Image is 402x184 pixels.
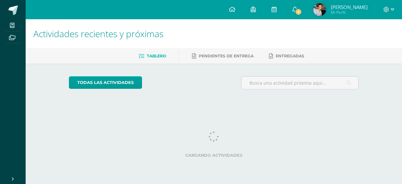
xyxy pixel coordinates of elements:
a: Tablero [139,51,166,61]
span: Tablero [147,54,166,58]
span: Actividades recientes y próximas [33,28,163,40]
a: Entregadas [269,51,304,61]
span: Mi Perfil [331,10,368,15]
input: Busca una actividad próxima aquí... [241,77,359,89]
span: [PERSON_NAME] [331,4,368,10]
a: todas las Actividades [69,76,142,89]
span: Entregadas [276,54,304,58]
span: 2 [295,8,302,15]
span: Pendientes de entrega [199,54,254,58]
label: Cargando actividades [69,153,359,158]
img: 17c6ec12b166e8de84ab442d7daa188d.png [313,3,326,16]
a: Pendientes de entrega [192,51,254,61]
